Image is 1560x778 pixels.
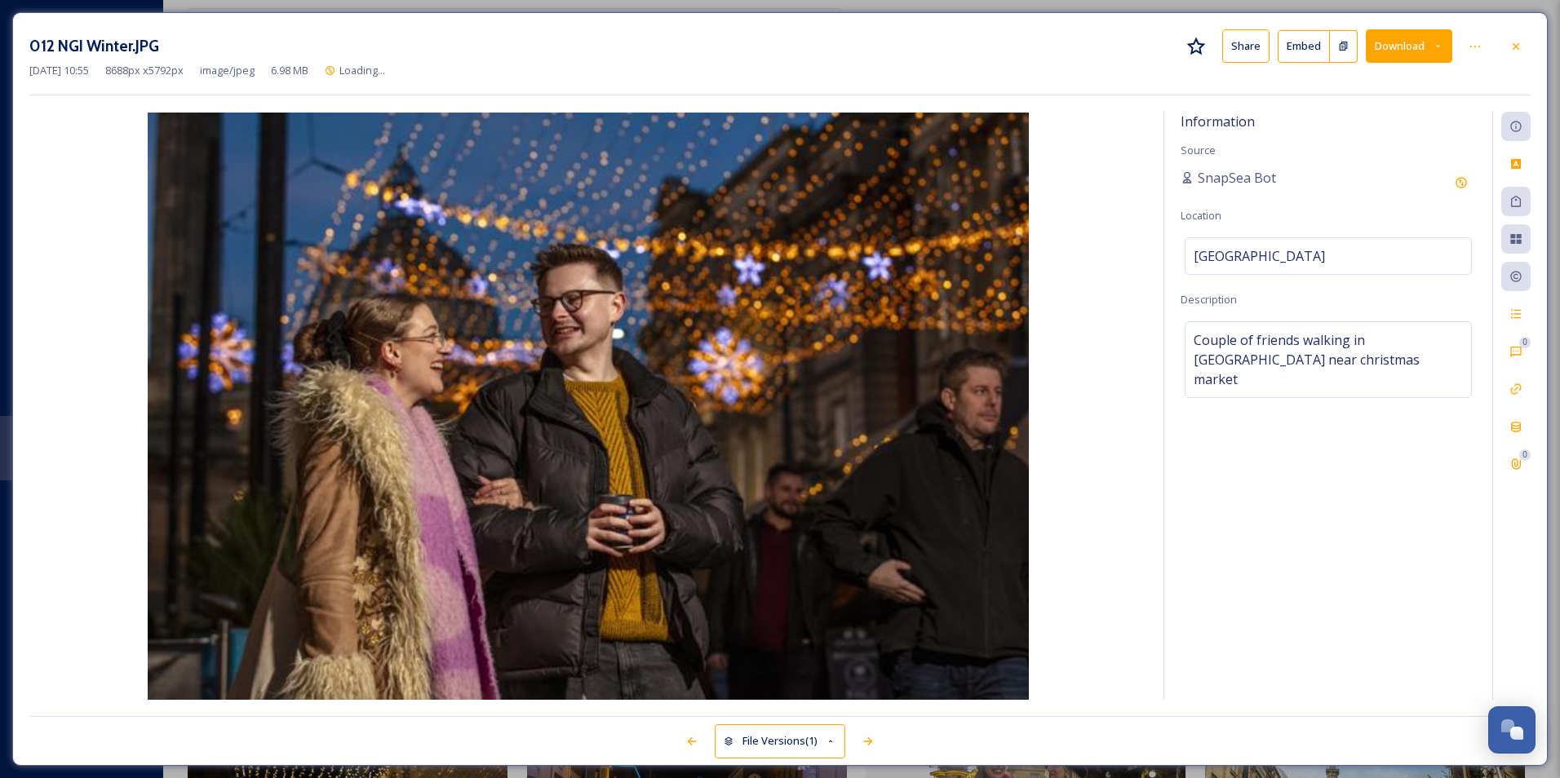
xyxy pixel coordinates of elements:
h3: 012 NGI Winter.JPG [29,34,159,58]
span: SnapSea Bot [1198,168,1276,188]
button: Download [1366,29,1452,63]
span: [DATE] 10:55 [29,63,89,78]
button: Share [1222,29,1270,63]
span: 8688 px x 5792 px [105,63,184,78]
span: Location [1181,208,1221,223]
button: File Versions(1) [715,724,845,758]
span: Description [1181,292,1237,307]
div: 0 [1519,449,1531,461]
span: Source [1181,143,1216,157]
img: 12033a3e-ba77-44e3-81c7-9352dc719834.jpg [29,113,1147,700]
span: Loading... [339,63,385,77]
div: 0 [1519,337,1531,348]
span: Couple of friends walking in [GEOGRAPHIC_DATA] near christmas market [1194,330,1463,389]
span: Information [1181,113,1255,130]
button: Embed [1278,30,1330,63]
span: image/jpeg [200,63,255,78]
button: Open Chat [1488,706,1536,754]
span: 6.98 MB [271,63,308,78]
span: [GEOGRAPHIC_DATA] [1194,246,1325,266]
